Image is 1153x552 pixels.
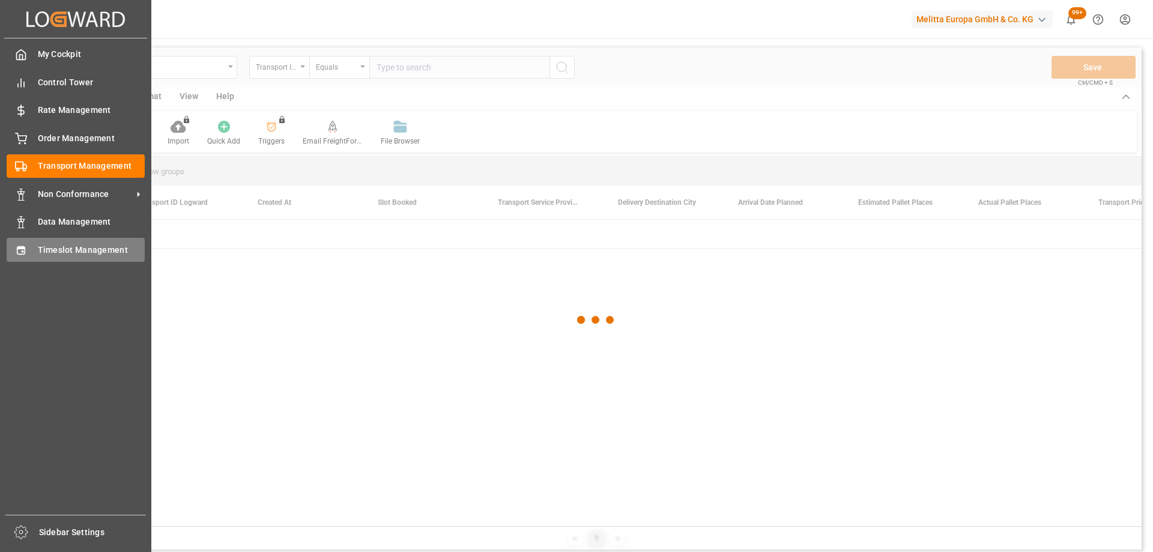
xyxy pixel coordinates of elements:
[7,43,145,66] a: My Cockpit
[38,48,145,61] span: My Cockpit
[39,526,147,539] span: Sidebar Settings
[1058,6,1085,33] button: show 100 new notifications
[38,188,133,201] span: Non Conformance
[7,99,145,122] a: Rate Management
[38,76,145,89] span: Control Tower
[38,216,145,228] span: Data Management
[38,104,145,117] span: Rate Management
[38,160,145,172] span: Transport Management
[1085,6,1112,33] button: Help Center
[38,244,145,256] span: Timeslot Management
[7,126,145,150] a: Order Management
[38,132,145,145] span: Order Management
[912,8,1058,31] button: Melitta Europa GmbH & Co. KG
[7,70,145,94] a: Control Tower
[912,11,1053,28] div: Melitta Europa GmbH & Co. KG
[7,154,145,178] a: Transport Management
[1068,7,1086,19] span: 99+
[7,210,145,234] a: Data Management
[7,238,145,261] a: Timeslot Management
